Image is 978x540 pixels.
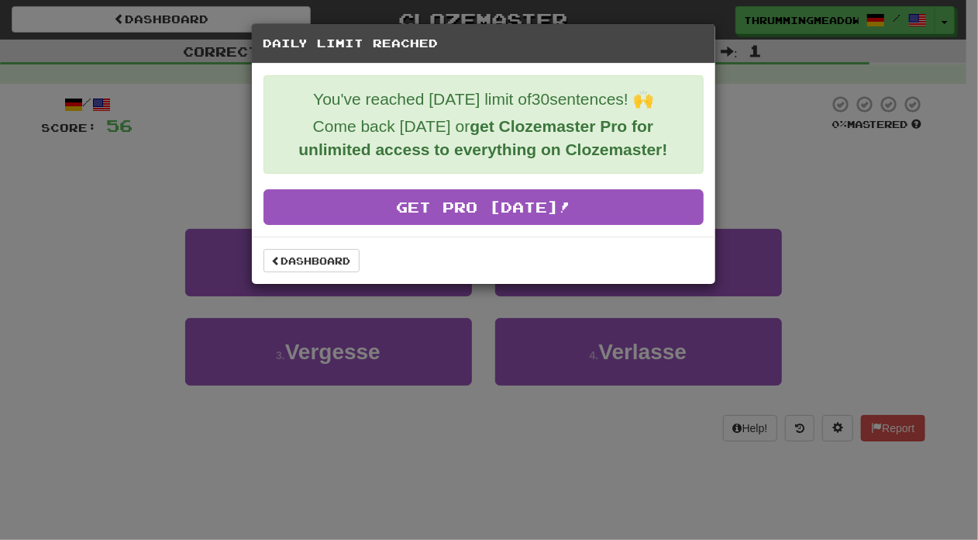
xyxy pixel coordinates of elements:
p: You've reached [DATE] limit of 30 sentences! 🙌 [276,88,691,111]
a: Dashboard [263,249,360,272]
h5: Daily Limit Reached [263,36,704,51]
a: Get Pro [DATE]! [263,189,704,225]
p: Come back [DATE] or [276,115,691,161]
strong: get Clozemaster Pro for unlimited access to everything on Clozemaster! [298,117,667,158]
